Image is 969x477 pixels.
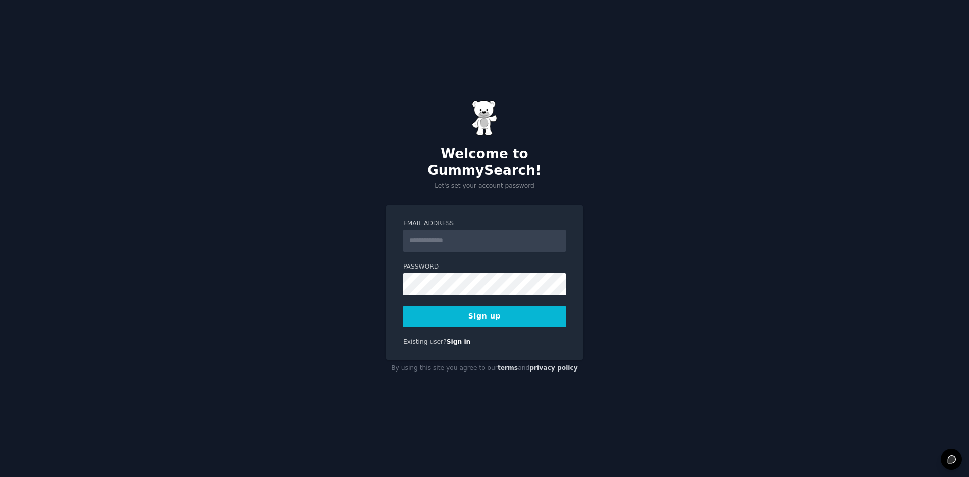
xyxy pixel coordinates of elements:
[386,182,583,191] p: Let's set your account password
[498,364,518,372] a: terms
[472,100,497,136] img: Gummy Bear
[386,360,583,377] div: By using this site you agree to our and
[447,338,471,345] a: Sign in
[403,338,447,345] span: Existing user?
[386,146,583,178] h2: Welcome to GummySearch!
[403,306,566,327] button: Sign up
[403,262,566,272] label: Password
[529,364,578,372] a: privacy policy
[403,219,566,228] label: Email Address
